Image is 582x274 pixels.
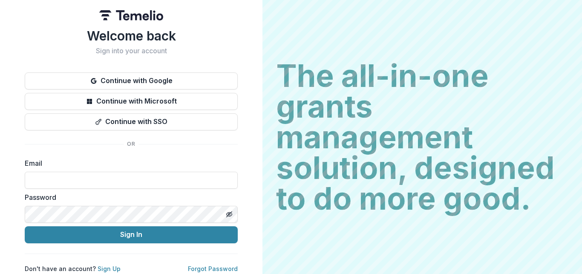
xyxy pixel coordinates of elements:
[188,265,238,272] a: Forgot Password
[25,264,121,273] p: Don't have an account?
[222,208,236,221] button: Toggle password visibility
[98,265,121,272] a: Sign Up
[25,113,238,130] button: Continue with SSO
[25,93,238,110] button: Continue with Microsoft
[25,226,238,243] button: Sign In
[25,72,238,89] button: Continue with Google
[25,192,233,202] label: Password
[25,47,238,55] h2: Sign into your account
[25,158,233,168] label: Email
[99,10,163,20] img: Temelio
[25,28,238,43] h1: Welcome back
